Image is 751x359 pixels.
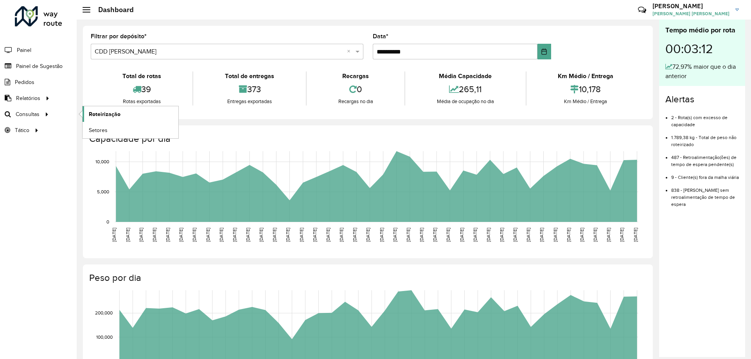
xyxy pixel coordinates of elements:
text: [DATE] [473,228,478,242]
text: [DATE] [633,228,638,242]
text: [DATE] [539,228,544,242]
text: [DATE] [339,228,344,242]
div: Total de rotas [93,71,190,81]
span: Pedidos [15,78,34,86]
div: Média de ocupação no dia [407,98,523,105]
text: [DATE] [419,228,424,242]
h3: [PERSON_NAME] [652,2,729,10]
text: [DATE] [178,228,183,242]
div: 265,11 [407,81,523,98]
text: [DATE] [192,228,197,242]
div: 39 [93,81,190,98]
text: [DATE] [392,228,397,242]
text: [DATE] [111,228,117,242]
text: [DATE] [365,228,370,242]
div: Km Médio / Entrega [528,98,643,105]
text: [DATE] [432,228,437,242]
text: [DATE] [325,228,331,242]
h4: Peso por dia [89,272,645,284]
div: Rotas exportadas [93,98,190,105]
text: [DATE] [593,228,598,242]
text: [DATE] [486,228,491,242]
span: Relatórios [16,94,40,102]
text: [DATE] [512,228,517,242]
a: Setores [83,122,178,138]
span: Painel [17,46,31,54]
span: Setores [89,126,108,134]
span: Tático [15,126,29,134]
text: [DATE] [352,228,357,242]
text: [DATE] [205,228,210,242]
div: 0 [309,81,402,98]
text: [DATE] [446,228,451,242]
text: [DATE] [259,228,264,242]
text: [DATE] [165,228,170,242]
div: Entregas exportadas [195,98,304,105]
text: [DATE] [606,228,611,242]
li: 2 - Rota(s) com excesso de capacidade [671,108,739,128]
li: 9 - Cliente(s) fora da malha viária [671,168,739,181]
text: [DATE] [232,228,237,242]
span: [PERSON_NAME] [PERSON_NAME] [652,10,729,17]
div: Recargas no dia [309,98,402,105]
text: [DATE] [619,228,624,242]
a: Roteirização [83,106,178,122]
h2: Dashboard [90,5,134,14]
text: [DATE] [285,228,290,242]
div: Média Capacidade [407,71,523,81]
text: [DATE] [526,228,531,242]
div: Recargas [309,71,402,81]
text: [DATE] [379,228,384,242]
text: [DATE] [312,228,317,242]
h4: Alertas [665,94,739,105]
text: 5,000 [97,189,109,194]
text: [DATE] [406,228,411,242]
div: Km Médio / Entrega [528,71,643,81]
text: [DATE] [566,228,571,242]
text: [DATE] [219,228,224,242]
li: 1.789,38 kg - Total de peso não roteirizado [671,128,739,148]
text: [DATE] [299,228,304,242]
text: [DATE] [245,228,250,242]
div: 10,178 [528,81,643,98]
div: 00:03:12 [665,36,739,62]
span: Consultas [16,110,40,118]
text: [DATE] [579,228,584,242]
text: [DATE] [499,228,504,242]
li: 487 - Retroalimentação(ões) de tempo de espera pendente(s) [671,148,739,168]
h4: Capacidade por dia [89,133,645,145]
li: 838 - [PERSON_NAME] sem retroalimentação de tempo de espera [671,181,739,208]
a: Contato Rápido [634,2,650,18]
span: Clear all [347,47,354,56]
text: 0 [106,219,109,224]
text: 200,000 [95,311,113,316]
span: Roteirização [89,110,120,118]
text: 10,000 [95,159,109,164]
div: 373 [195,81,304,98]
div: Tempo médio por rota [665,25,739,36]
text: [DATE] [125,228,130,242]
text: [DATE] [459,228,464,242]
text: [DATE] [138,228,144,242]
text: [DATE] [152,228,157,242]
button: Choose Date [537,44,551,59]
div: Total de entregas [195,71,304,81]
div: 72,97% maior que o dia anterior [665,62,739,81]
span: Painel de Sugestão [16,62,63,70]
text: [DATE] [553,228,558,242]
label: Data [373,32,388,41]
text: [DATE] [272,228,277,242]
text: 100,000 [96,334,113,339]
label: Filtrar por depósito [91,32,147,41]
